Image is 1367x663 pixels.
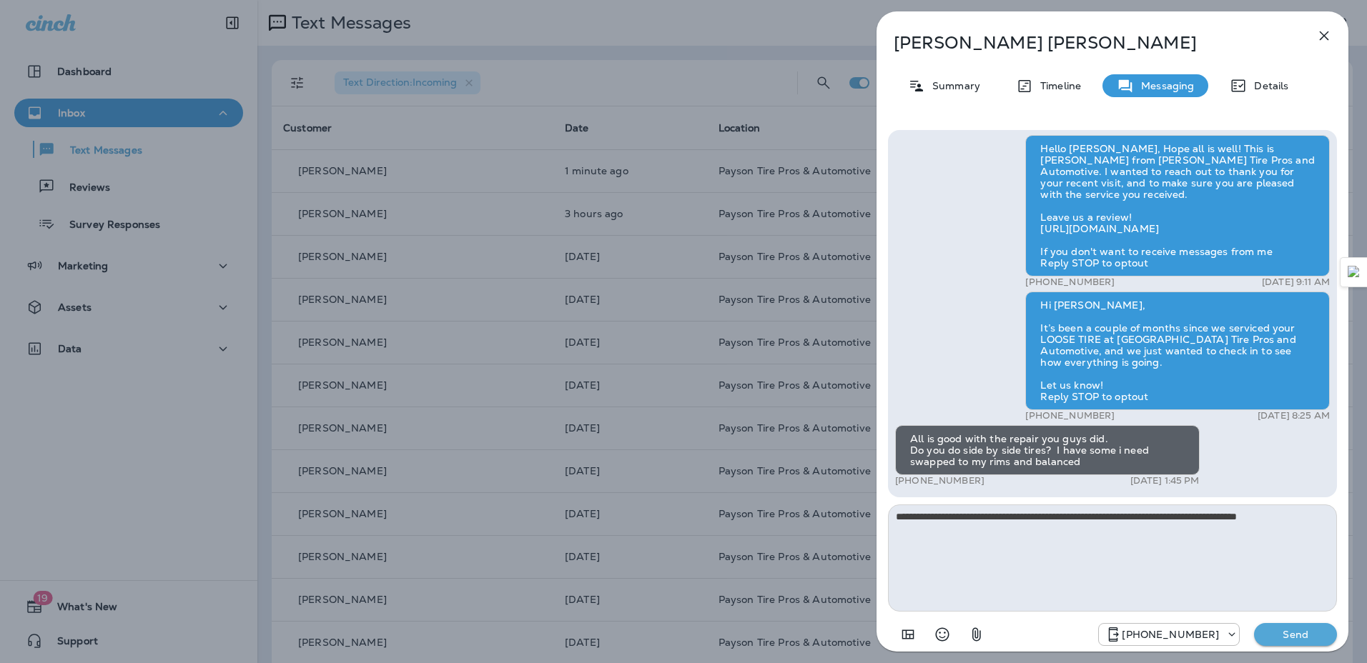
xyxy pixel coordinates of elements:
div: All is good with the repair you guys did. Do you do side by side tires? I have some i need swappe... [895,425,1200,475]
p: Messaging [1134,80,1194,91]
p: [PHONE_NUMBER] [895,475,984,487]
p: Timeline [1033,80,1081,91]
p: [PERSON_NAME] [PERSON_NAME] [894,33,1284,53]
p: [DATE] 1:45 PM [1130,475,1200,487]
div: Hi [PERSON_NAME], It’s been a couple of months since we serviced your LOOSE TIRE at [GEOGRAPHIC_D... [1025,291,1330,410]
button: Send [1254,623,1337,646]
p: [PHONE_NUMBER] [1025,410,1115,422]
p: [PHONE_NUMBER] [1025,276,1115,288]
p: Summary [925,80,980,91]
div: +1 (928) 260-4498 [1099,626,1239,643]
img: Detect Auto [1348,266,1361,279]
p: [DATE] 8:25 AM [1258,410,1330,422]
p: [PHONE_NUMBER] [1122,629,1219,640]
p: Details [1247,80,1288,91]
button: Select an emoji [928,620,957,649]
p: [DATE] 9:11 AM [1262,276,1330,288]
p: Send [1265,628,1326,641]
div: Hello [PERSON_NAME], Hope all is well! This is [PERSON_NAME] from [PERSON_NAME] Tire Pros and Aut... [1025,135,1330,276]
button: Add in a premade template [894,620,922,649]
